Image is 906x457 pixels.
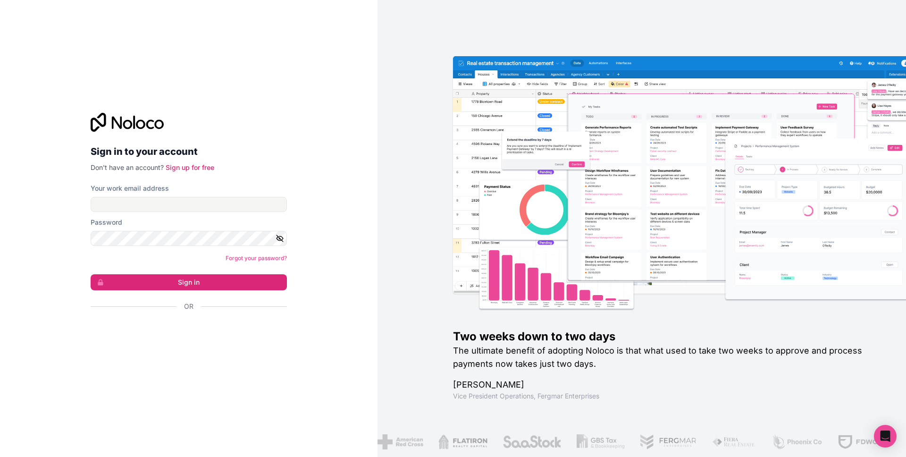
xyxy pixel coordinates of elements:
[640,434,697,449] img: /assets/fergmar-CudnrXN5.png
[377,434,423,449] img: /assets/american-red-cross-BAupjrZR.png
[438,434,487,449] img: /assets/flatiron-C8eUkumj.png
[91,163,164,171] span: Don't have an account?
[91,231,287,246] input: Password
[453,378,876,391] h1: [PERSON_NAME]
[91,184,169,193] label: Your work email address
[577,434,625,449] img: /assets/gbstax-C-GtDUiK.png
[86,322,284,342] iframe: Sign in with Google Button
[226,254,287,262] a: Forgot your password?
[772,434,822,449] img: /assets/phoenix-BREaitsQ.png
[712,434,756,449] img: /assets/fiera-fwj2N5v4.png
[503,434,562,449] img: /assets/saastock-C6Zbiodz.png
[874,425,897,448] div: Open Intercom Messenger
[91,143,287,160] h2: Sign in to your account
[91,274,287,290] button: Sign in
[453,329,876,344] h1: Two weeks down to two days
[91,218,122,227] label: Password
[453,391,876,401] h1: Vice President Operations , Fergmar Enterprises
[453,344,876,371] h2: The ultimate benefit of adopting Noloco is that what used to take two weeks to approve and proces...
[166,163,214,171] a: Sign up for free
[91,197,287,212] input: Email address
[184,302,193,311] span: Or
[838,434,893,449] img: /assets/fdworks-Bi04fVtw.png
